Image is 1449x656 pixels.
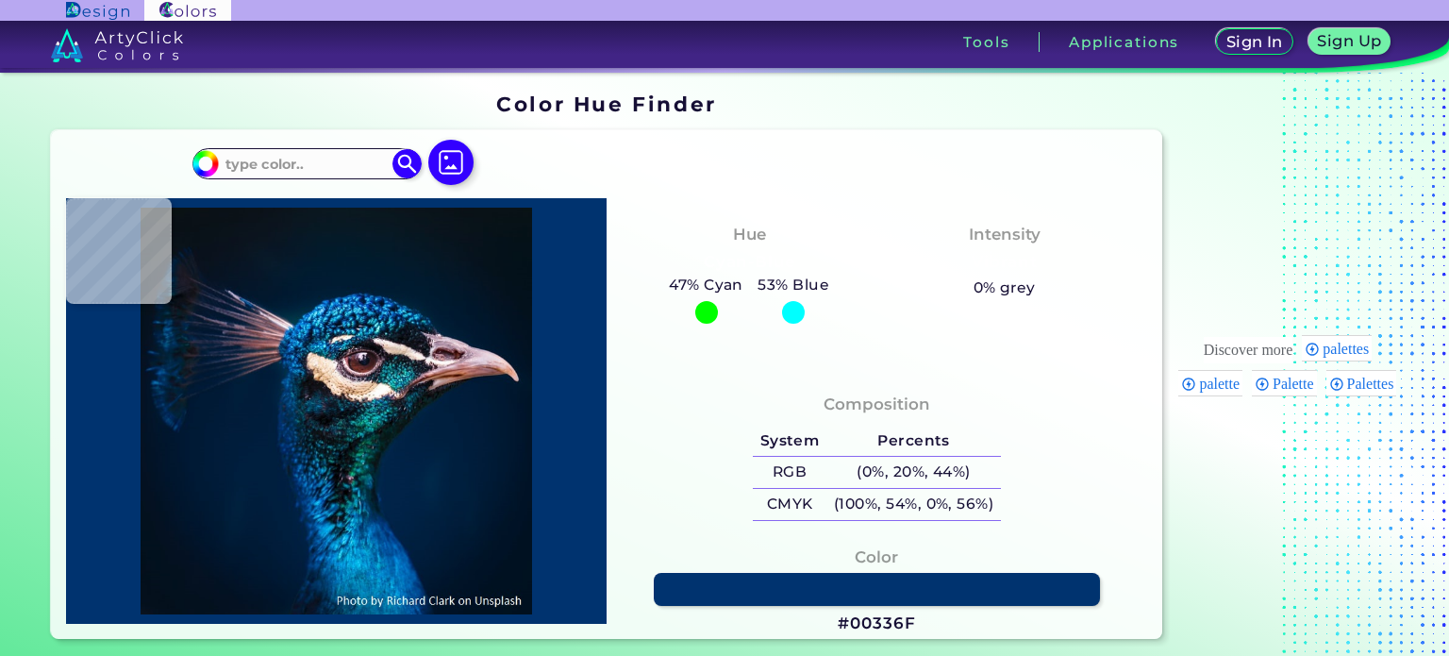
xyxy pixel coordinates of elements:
[826,457,1001,488] h5: (0%, 20%, 44%)
[392,149,421,177] img: icon search
[733,221,766,248] h4: Hue
[696,251,803,274] h3: Cyan-Blue
[1316,33,1383,49] h5: Sign Up
[1178,370,1242,396] div: palette
[963,251,1045,274] h3: Vibrant
[751,273,837,297] h5: 53% Blue
[1215,28,1294,56] a: Sign In
[824,391,930,418] h4: Composition
[66,2,129,20] img: ArtyClick Design logo
[1302,335,1372,362] div: palettes
[1273,376,1320,392] span: Palette
[428,140,474,185] img: icon picture
[496,90,716,118] h1: Color Hue Finder
[1323,341,1374,357] span: palettes
[1347,376,1400,392] span: Palettes
[1252,370,1317,396] div: Palette
[51,28,184,62] img: logo_artyclick_colors_white.svg
[1225,34,1284,50] h5: Sign In
[1307,28,1392,56] a: Sign Up
[826,426,1001,457] h5: Percents
[661,273,750,297] h5: 47% Cyan
[1069,35,1179,49] h3: Applications
[1199,376,1245,392] span: palette
[753,426,826,457] h5: System
[219,151,394,177] input: type color..
[753,489,826,520] h5: CMYK
[1326,370,1397,396] div: Palettes
[753,457,826,488] h5: RGB
[1204,337,1293,363] div: These are topics related to the article that might interest you
[75,208,597,615] img: img_pavlin.jpg
[974,276,1036,300] h5: 0% grey
[963,35,1009,49] h3: Tools
[826,489,1001,520] h5: (100%, 54%, 0%, 56%)
[838,613,915,635] h3: #00336F
[969,221,1041,248] h4: Intensity
[855,544,898,571] h4: Color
